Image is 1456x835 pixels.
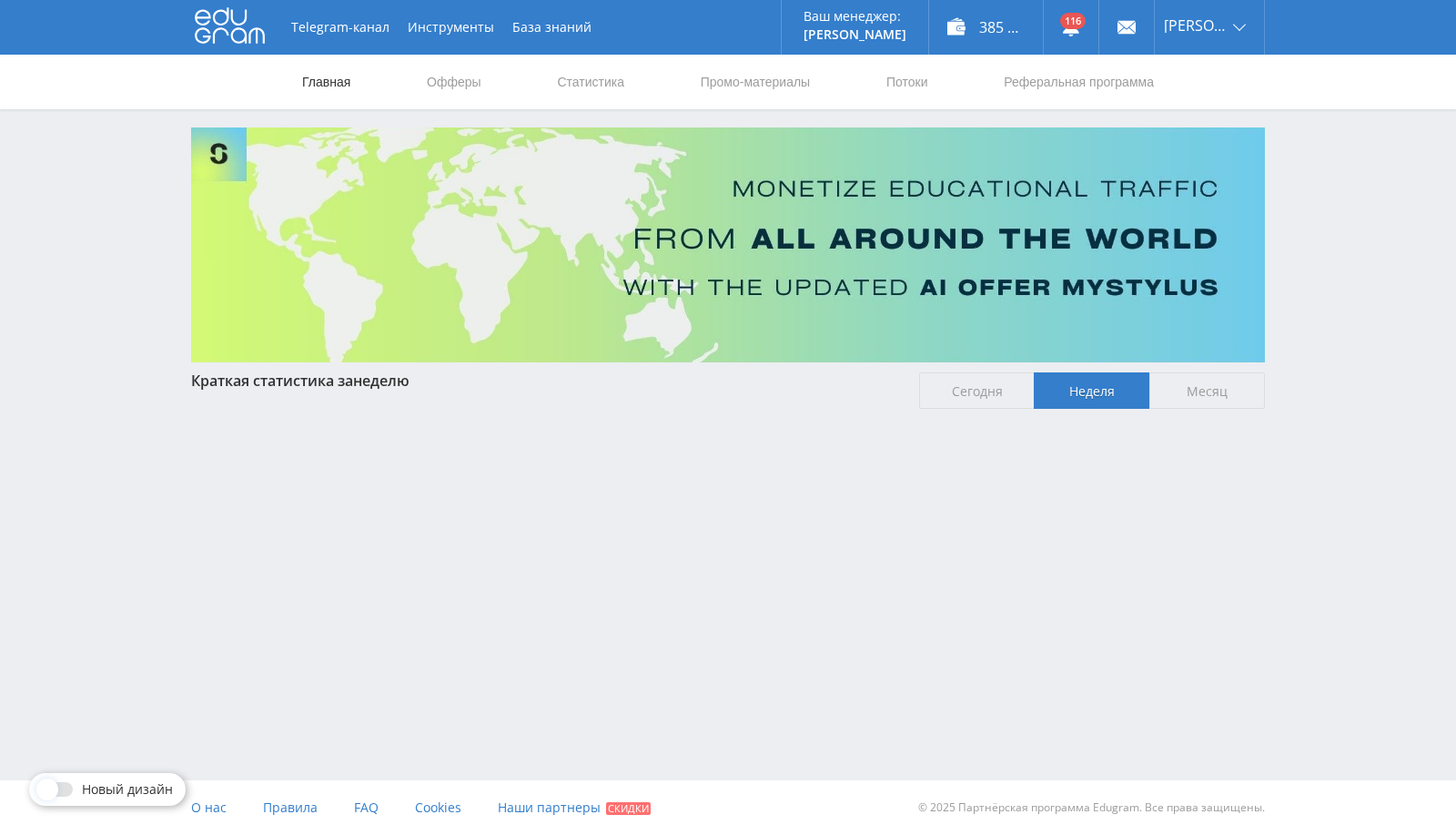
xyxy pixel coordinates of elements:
a: Наши партнеры Скидки [498,780,651,835]
a: Промо-материалы [699,55,812,109]
span: Неделя [1034,372,1149,409]
span: Наши партнеры [498,799,601,816]
a: FAQ [354,780,379,835]
span: [PERSON_NAME] [1164,18,1228,33]
div: Краткая статистика за [191,372,901,389]
span: неделю [353,371,409,391]
div: © 2025 Партнёрская программа Edugram. Все права защищены. [737,780,1265,835]
a: Реферальная программа [1002,55,1156,109]
a: Главная [300,55,352,109]
span: Cookies [415,799,461,816]
a: Статистика [555,55,626,109]
span: О нас [191,799,227,816]
p: Ваш менеджер: [804,9,906,24]
img: Banner [191,127,1265,362]
span: Скидки [606,802,651,815]
a: Cookies [415,780,461,835]
span: Месяц [1149,372,1265,409]
p: [PERSON_NAME] [804,27,906,42]
a: Правила [263,780,318,835]
a: О нас [191,780,227,835]
a: Офферы [425,55,483,109]
a: Потоки [885,55,930,109]
span: Сегодня [919,372,1035,409]
span: Правила [263,799,318,816]
span: Новый дизайн [82,782,173,797]
span: FAQ [354,799,379,816]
